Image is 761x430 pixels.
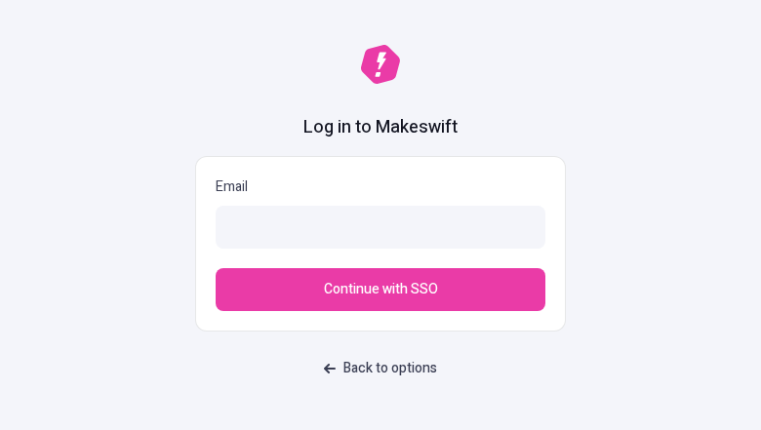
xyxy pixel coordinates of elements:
h1: Log in to Makeswift [303,115,458,140]
span: Continue with SSO [324,279,438,300]
input: Email [216,206,545,249]
button: Continue with SSO [216,268,545,311]
a: Back to options [312,351,449,386]
p: Email [216,176,545,198]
